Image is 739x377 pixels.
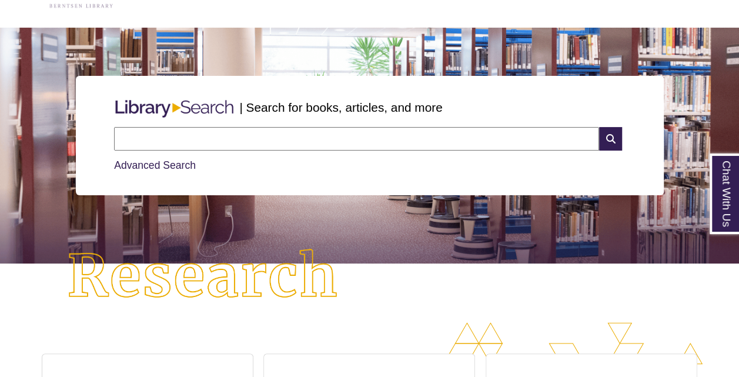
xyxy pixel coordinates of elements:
i: Search [599,127,621,151]
p: | Search for books, articles, and more [239,98,442,116]
a: Advanced Search [114,159,196,171]
img: Research [37,219,370,335]
img: Libary Search [109,95,239,122]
